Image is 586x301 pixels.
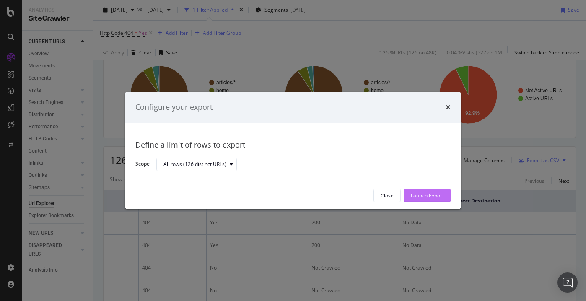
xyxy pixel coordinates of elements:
div: Launch Export [411,192,444,199]
div: times [446,102,451,113]
div: Close [381,192,394,199]
div: Open Intercom Messenger [557,272,578,293]
div: modal [125,92,461,209]
div: All rows (126 distinct URLs) [163,162,226,167]
button: All rows (126 distinct URLs) [156,158,237,171]
button: Launch Export [404,189,451,202]
button: Close [373,189,401,202]
label: Scope [135,161,150,170]
div: Configure your export [135,102,213,113]
div: Define a limit of rows to export [135,140,451,150]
